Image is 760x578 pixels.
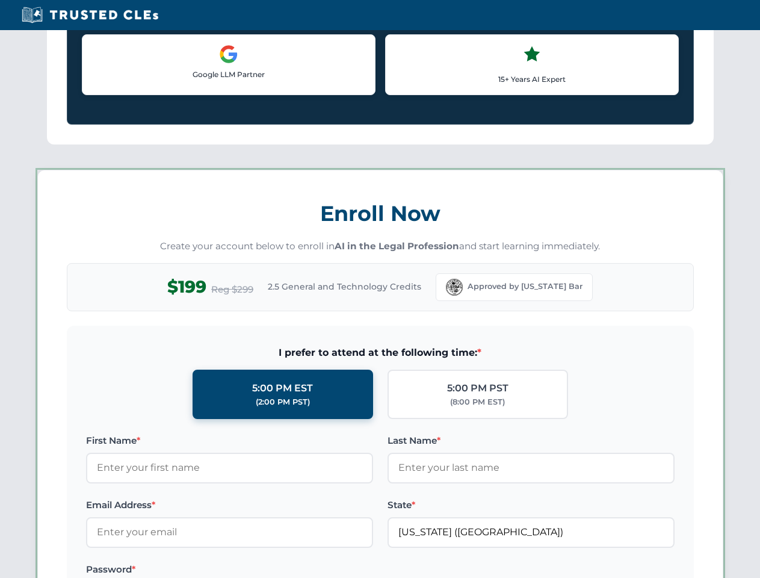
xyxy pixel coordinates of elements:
input: Florida (FL) [388,517,675,547]
input: Enter your email [86,517,373,547]
p: Google LLM Partner [92,69,365,80]
label: First Name [86,433,373,448]
input: Enter your last name [388,453,675,483]
label: Email Address [86,498,373,512]
div: (2:00 PM PST) [256,396,310,408]
input: Enter your first name [86,453,373,483]
img: Trusted CLEs [18,6,162,24]
span: Reg $299 [211,282,253,297]
span: I prefer to attend at the following time: [86,345,675,361]
p: 15+ Years AI Expert [395,73,669,85]
label: Password [86,562,373,577]
span: Approved by [US_STATE] Bar [468,281,582,293]
label: State [388,498,675,512]
h3: Enroll Now [67,194,694,232]
span: $199 [167,273,206,300]
div: (8:00 PM EST) [450,396,505,408]
p: Create your account below to enroll in and start learning immediately. [67,240,694,253]
label: Last Name [388,433,675,448]
strong: AI in the Legal Profession [335,240,459,252]
div: 5:00 PM EST [252,381,313,396]
img: Florida Bar [446,279,463,296]
img: Google [219,45,238,64]
span: 2.5 General and Technology Credits [268,280,421,293]
div: 5:00 PM PST [447,381,508,396]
